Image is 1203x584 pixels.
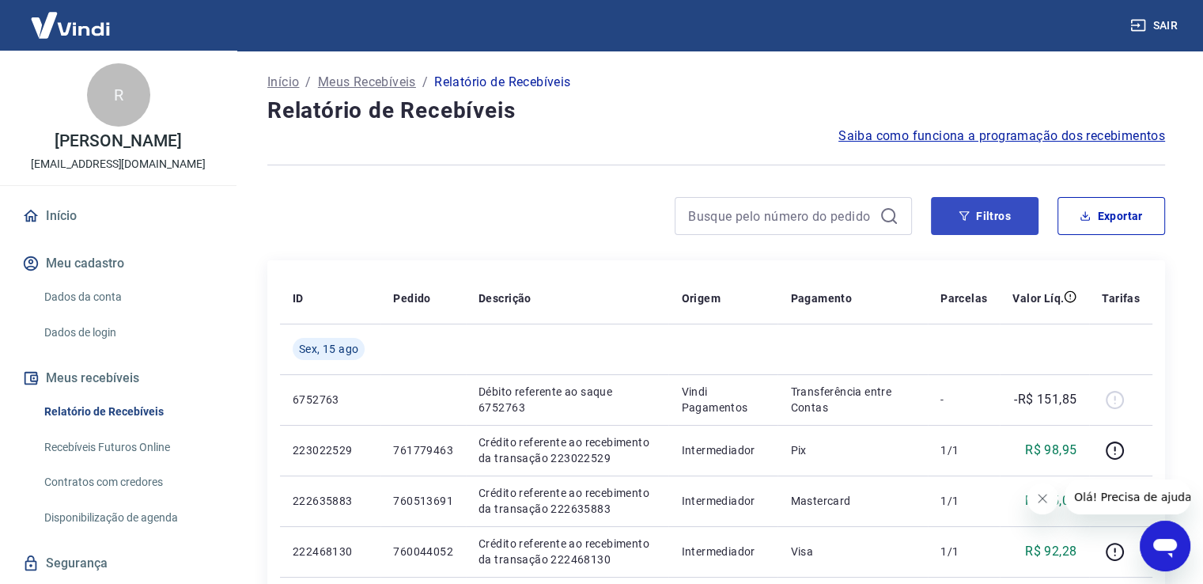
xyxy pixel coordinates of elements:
[790,493,915,509] p: Mastercard
[1025,542,1076,561] p: R$ 92,28
[1065,480,1190,514] iframe: Mensagem da empresa
[681,493,765,509] p: Intermediador
[19,246,218,281] button: Meu cadastro
[681,384,765,415] p: Vindi Pagamentos
[19,1,122,49] img: Vindi
[267,73,299,92] a: Início
[393,493,453,509] p: 760513691
[688,204,873,228] input: Busque pelo número do pedido
[434,73,570,92] p: Relatório de Recebíveis
[293,392,368,408] p: 6752763
[422,73,428,92] p: /
[87,63,150,127] div: R
[1057,197,1165,235] button: Exportar
[681,290,720,306] p: Origem
[318,73,416,92] a: Meus Recebíveis
[1102,290,1140,306] p: Tarifas
[1025,491,1076,510] p: R$ 55,05
[267,95,1165,127] h4: Relatório de Recebíveis
[681,544,765,559] p: Intermediador
[31,156,206,173] p: [EMAIL_ADDRESS][DOMAIN_NAME]
[1140,521,1190,571] iframe: Botão para abrir a janela de mensagens
[940,290,987,306] p: Parcelas
[931,197,1038,235] button: Filtros
[1012,290,1064,306] p: Valor Líq.
[38,431,218,464] a: Recebíveis Futuros Online
[293,493,368,509] p: 222635883
[838,127,1165,146] a: Saiba como funciona a programação dos recebimentos
[1014,390,1076,409] p: -R$ 151,85
[38,502,218,534] a: Disponibilização de agenda
[55,133,181,150] p: [PERSON_NAME]
[19,199,218,233] a: Início
[681,442,765,458] p: Intermediador
[479,536,656,567] p: Crédito referente ao recebimento da transação 222468130
[940,392,987,408] p: -
[38,396,218,428] a: Relatório de Recebíveis
[293,544,368,559] p: 222468130
[305,73,311,92] p: /
[940,493,987,509] p: 1/1
[790,544,915,559] p: Visa
[479,384,656,415] p: Débito referente ao saque 6752763
[9,11,133,24] span: Olá! Precisa de ajuda?
[479,485,656,517] p: Crédito referente ao recebimento da transação 222635883
[940,544,987,559] p: 1/1
[19,546,218,581] a: Segurança
[790,442,915,458] p: Pix
[19,361,218,396] button: Meus recebíveis
[790,290,852,306] p: Pagamento
[393,442,453,458] p: 761779463
[1025,441,1076,460] p: R$ 98,95
[38,466,218,499] a: Contratos com credores
[393,290,430,306] p: Pedido
[479,290,532,306] p: Descrição
[299,341,358,357] span: Sex, 15 ago
[1127,11,1184,40] button: Sair
[293,290,304,306] p: ID
[38,317,218,349] a: Dados de login
[393,544,453,559] p: 760044052
[293,442,368,458] p: 223022529
[1027,483,1058,514] iframe: Fechar mensagem
[940,442,987,458] p: 1/1
[790,384,915,415] p: Transferência entre Contas
[38,281,218,313] a: Dados da conta
[479,434,656,466] p: Crédito referente ao recebimento da transação 223022529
